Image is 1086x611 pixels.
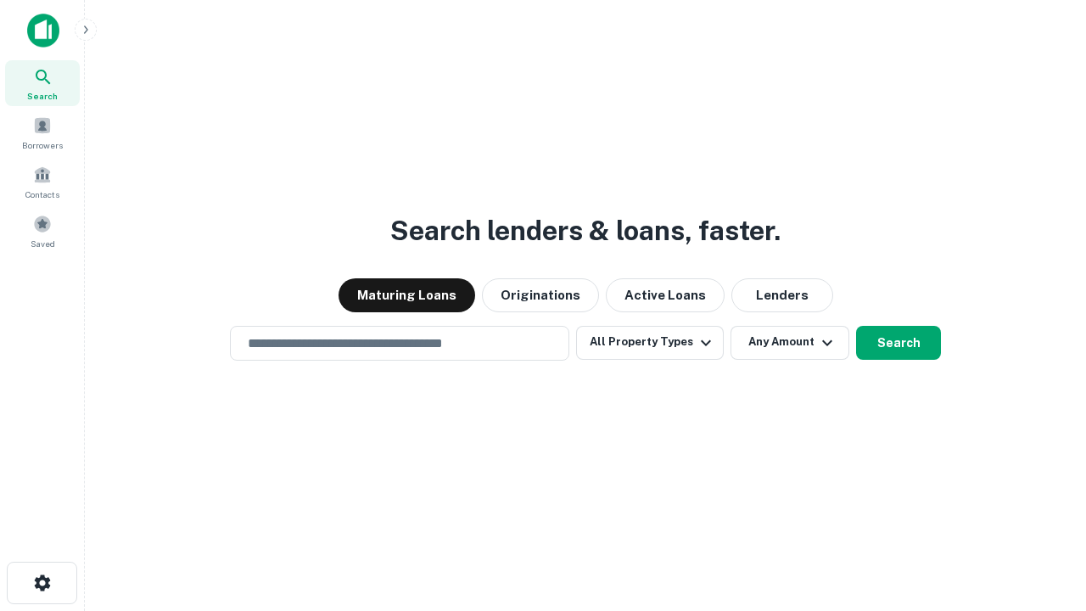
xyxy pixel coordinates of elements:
[339,278,475,312] button: Maturing Loans
[856,326,941,360] button: Search
[5,109,80,155] a: Borrowers
[576,326,724,360] button: All Property Types
[1001,475,1086,557] iframe: Chat Widget
[731,326,849,360] button: Any Amount
[27,89,58,103] span: Search
[27,14,59,48] img: capitalize-icon.png
[25,188,59,201] span: Contacts
[606,278,725,312] button: Active Loans
[731,278,833,312] button: Lenders
[22,138,63,152] span: Borrowers
[390,210,781,251] h3: Search lenders & loans, faster.
[5,208,80,254] a: Saved
[5,159,80,205] a: Contacts
[5,60,80,106] a: Search
[31,237,55,250] span: Saved
[482,278,599,312] button: Originations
